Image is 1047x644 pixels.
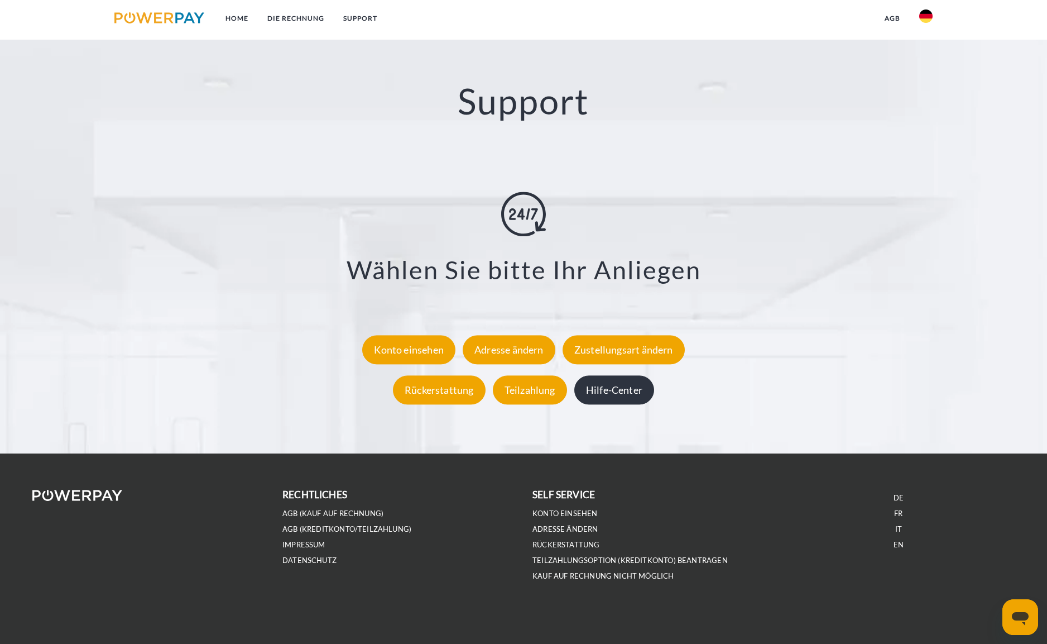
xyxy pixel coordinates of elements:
[875,8,910,28] a: agb
[574,376,654,405] div: Hilfe-Center
[52,79,995,123] h2: Support
[532,540,600,550] a: Rückerstattung
[895,524,902,534] a: IT
[532,556,728,565] a: Teilzahlungsoption (KREDITKONTO) beantragen
[282,524,411,534] a: AGB (Kreditkonto/Teilzahlung)
[532,524,598,534] a: Adresse ändern
[32,490,122,501] img: logo-powerpay-white.svg
[460,344,558,356] a: Adresse ändern
[532,509,598,518] a: Konto einsehen
[919,9,933,23] img: de
[563,336,685,365] div: Zustellungsart ändern
[894,540,904,550] a: EN
[463,336,555,365] div: Adresse ändern
[114,12,204,23] img: logo-powerpay.svg
[282,489,347,500] b: rechtliches
[1002,599,1038,635] iframe: Schaltfläche zum Öffnen des Messaging-Fensters
[894,493,904,503] a: DE
[532,489,595,500] b: self service
[571,384,657,397] a: Hilfe-Center
[560,344,688,356] a: Zustellungsart ändern
[501,192,546,237] img: online-shopping.svg
[362,336,455,365] div: Konto einsehen
[282,509,383,518] a: AGB (Kauf auf Rechnung)
[532,571,674,581] a: Kauf auf Rechnung nicht möglich
[359,344,458,356] a: Konto einsehen
[393,376,486,405] div: Rückerstattung
[282,540,325,550] a: IMPRESSUM
[390,384,488,397] a: Rückerstattung
[894,509,902,518] a: FR
[334,8,387,28] a: SUPPORT
[490,384,570,397] a: Teilzahlung
[66,255,981,286] h3: Wählen Sie bitte Ihr Anliegen
[216,8,258,28] a: Home
[282,556,337,565] a: DATENSCHUTZ
[258,8,334,28] a: DIE RECHNUNG
[493,376,567,405] div: Teilzahlung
